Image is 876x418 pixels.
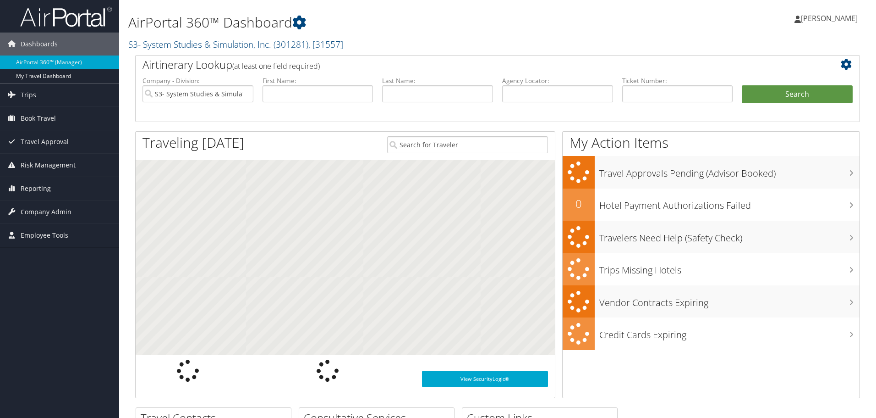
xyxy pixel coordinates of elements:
[21,201,71,223] span: Company Admin
[142,133,244,152] h1: Traveling [DATE]
[387,136,548,153] input: Search for Traveler
[563,221,860,253] a: Travelers Need Help (Safety Check)
[599,292,860,309] h3: Vendor Contracts Expiring
[794,5,867,32] a: [PERSON_NAME]
[263,76,373,85] label: First Name:
[21,177,51,200] span: Reporting
[21,33,58,56] span: Dashboards
[21,130,69,153] span: Travel Approval
[21,107,56,130] span: Book Travel
[563,189,860,221] a: 0Hotel Payment Authorizations Failed
[742,85,853,104] button: Search
[563,318,860,350] a: Credit Cards Expiring
[563,133,860,152] h1: My Action Items
[502,76,613,85] label: Agency Locator:
[563,253,860,285] a: Trips Missing Hotels
[20,6,112,28] img: airportal-logo.png
[599,195,860,212] h3: Hotel Payment Authorizations Failed
[599,324,860,341] h3: Credit Cards Expiring
[21,84,36,106] span: Trips
[128,38,343,50] a: S3- System Studies & Simulation, Inc.
[21,224,68,247] span: Employee Tools
[142,57,792,72] h2: Airtinerary Lookup
[622,76,733,85] label: Ticket Number:
[563,285,860,318] a: Vendor Contracts Expiring
[563,156,860,189] a: Travel Approvals Pending (Advisor Booked)
[308,38,343,50] span: , [ 31557 ]
[142,76,253,85] label: Company - Division:
[274,38,308,50] span: ( 301281 )
[563,196,595,212] h2: 0
[599,162,860,180] h3: Travel Approvals Pending (Advisor Booked)
[599,259,860,277] h3: Trips Missing Hotels
[128,13,621,32] h1: AirPortal 360™ Dashboard
[232,61,320,71] span: (at least one field required)
[21,154,76,177] span: Risk Management
[801,13,858,23] span: [PERSON_NAME]
[599,227,860,245] h3: Travelers Need Help (Safety Check)
[382,76,493,85] label: Last Name:
[422,371,548,387] a: View SecurityLogic®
